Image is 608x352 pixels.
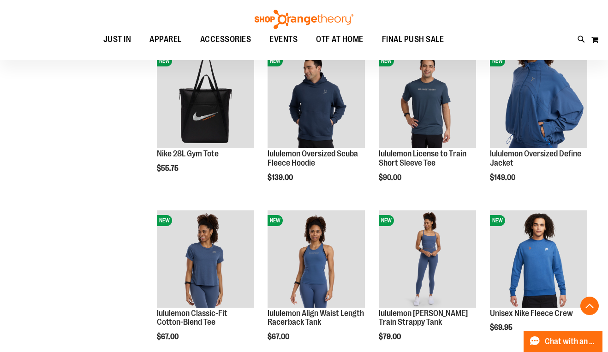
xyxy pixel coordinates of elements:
span: NEW [157,55,172,66]
span: ACCESSORIES [200,29,251,50]
span: NEW [268,55,283,66]
img: lululemon License to Train Short Sleeve Tee [379,51,476,148]
div: product [374,46,481,205]
a: lululemon Oversized Scuba Fleece HoodieNEW [268,51,365,149]
img: lululemon Classic-Fit Cotton-Blend Tee [157,210,254,308]
a: Unisex Nike Fleece Crew [490,309,573,318]
a: lululemon Align Waist Length Racerback Tank [268,309,364,327]
img: lululemon Oversized Scuba Fleece Hoodie [268,51,365,148]
span: $79.00 [379,333,402,341]
span: EVENTS [269,29,298,50]
a: lululemon [PERSON_NAME] Train Strappy Tank [379,309,468,327]
img: Nike 28L Gym Tote [157,51,254,148]
a: lululemon Oversized Scuba Fleece Hoodie [268,149,358,167]
span: Chat with an Expert [545,337,597,346]
span: NEW [490,215,505,226]
span: OTF AT HOME [316,29,364,50]
a: Unisex Nike Fleece CrewNEW [490,210,587,309]
span: $67.00 [268,333,291,341]
span: NEW [157,215,172,226]
img: lululemon Wunder Train Strappy Tank [379,210,476,308]
span: $139.00 [268,173,294,182]
button: Back To Top [580,297,599,315]
span: $55.75 [157,164,180,173]
img: lululemon Align Waist Length Racerback Tank [268,210,365,308]
a: Nike 28L Gym ToteNEW [157,51,254,149]
img: Shop Orangetheory [253,10,355,29]
div: product [152,46,259,196]
span: APPAREL [149,29,182,50]
span: $149.00 [490,173,517,182]
span: $69.95 [490,323,514,332]
a: lululemon License to Train Short Sleeve Tee [379,149,466,167]
a: lululemon Align Waist Length Racerback TankNEW [268,210,365,309]
a: lululemon Classic-Fit Cotton-Blend TeeNEW [157,210,254,309]
div: product [485,46,592,205]
span: NEW [379,215,394,226]
a: lululemon Oversized Define Jacket [490,149,581,167]
div: product [263,46,370,205]
img: Unisex Nike Fleece Crew [490,210,587,308]
span: NEW [379,55,394,66]
span: $90.00 [379,173,403,182]
span: JUST IN [103,29,131,50]
span: FINAL PUSH SALE [382,29,444,50]
a: lululemon Oversized Define JacketNEW [490,51,587,149]
a: Nike 28L Gym Tote [157,149,219,158]
a: lululemon Classic-Fit Cotton-Blend Tee [157,309,227,327]
img: lululemon Oversized Define Jacket [490,51,587,148]
button: Chat with an Expert [524,331,603,352]
a: lululemon Wunder Train Strappy TankNEW [379,210,476,309]
span: $67.00 [157,333,180,341]
span: NEW [268,215,283,226]
a: lululemon License to Train Short Sleeve TeeNEW [379,51,476,149]
span: NEW [490,55,505,66]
